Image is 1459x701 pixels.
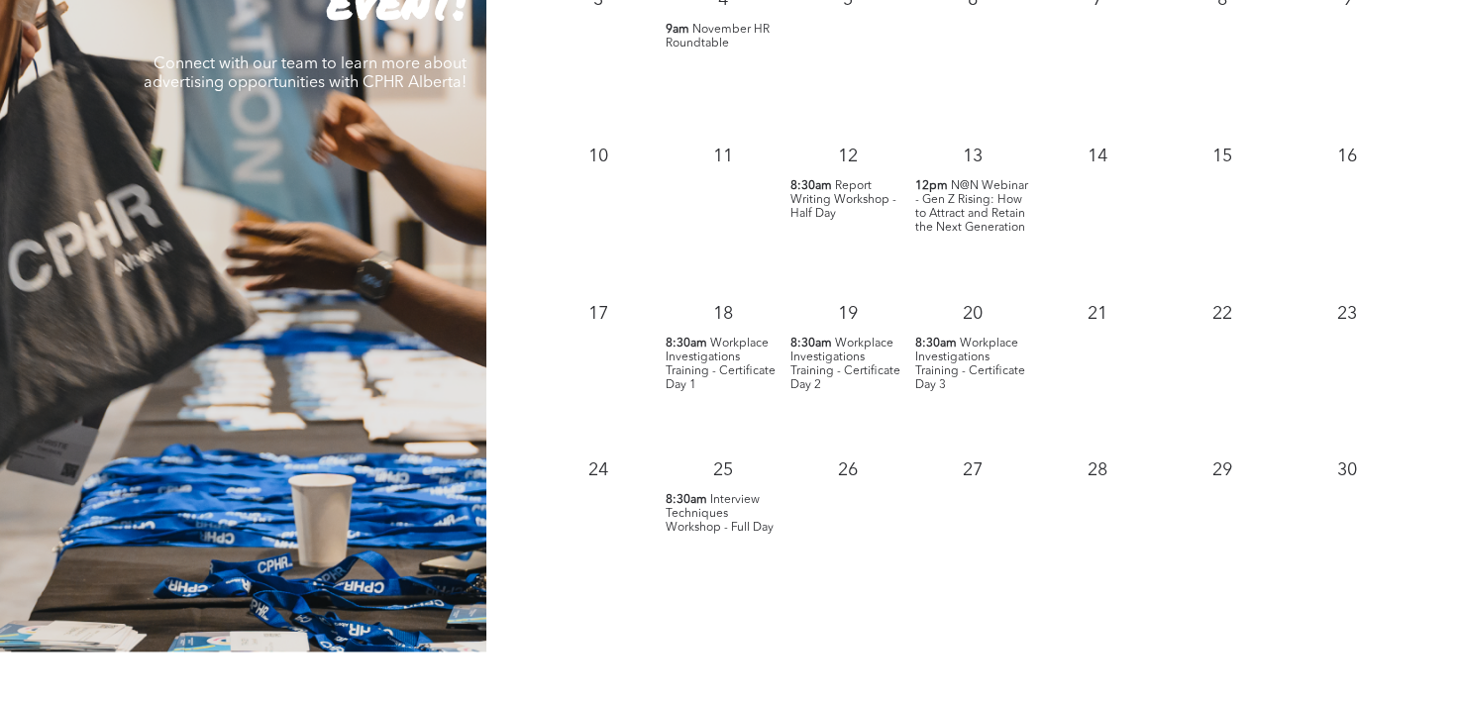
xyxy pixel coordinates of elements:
[666,24,770,50] span: November HR Roundtable
[1204,296,1240,332] p: 22
[666,338,776,391] span: Workplace Investigations Training - Certificate Day 1
[144,56,467,91] span: Connect with our team to learn more about advertising opportunities with CPHR Alberta!
[830,139,866,174] p: 12
[666,493,707,507] span: 8:30am
[790,179,832,193] span: 8:30am
[830,452,866,488] p: 26
[1080,296,1115,332] p: 21
[790,180,896,220] span: Report Writing Workshop - Half Day
[1080,452,1115,488] p: 28
[580,452,616,488] p: 24
[1080,139,1115,174] p: 14
[915,337,957,350] span: 8:30am
[705,296,741,332] p: 18
[915,338,1025,391] span: Workplace Investigations Training - Certificate Day 3
[666,23,689,37] span: 9am
[1329,139,1365,174] p: 16
[580,139,616,174] p: 10
[955,139,990,174] p: 13
[790,338,900,391] span: Workplace Investigations Training - Certificate Day 2
[955,296,990,332] p: 20
[1329,452,1365,488] p: 30
[666,337,707,350] span: 8:30am
[1329,296,1365,332] p: 23
[955,452,990,488] p: 27
[915,180,1028,234] span: N@N Webinar - Gen Z Rising: How to Attract and Retain the Next Generation
[705,139,741,174] p: 11
[666,494,774,534] span: Interview Techniques Workshop - Full Day
[1204,452,1240,488] p: 29
[1204,139,1240,174] p: 15
[830,296,866,332] p: 19
[580,296,616,332] p: 17
[790,337,832,350] span: 8:30am
[915,179,948,193] span: 12pm
[705,452,741,488] p: 25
